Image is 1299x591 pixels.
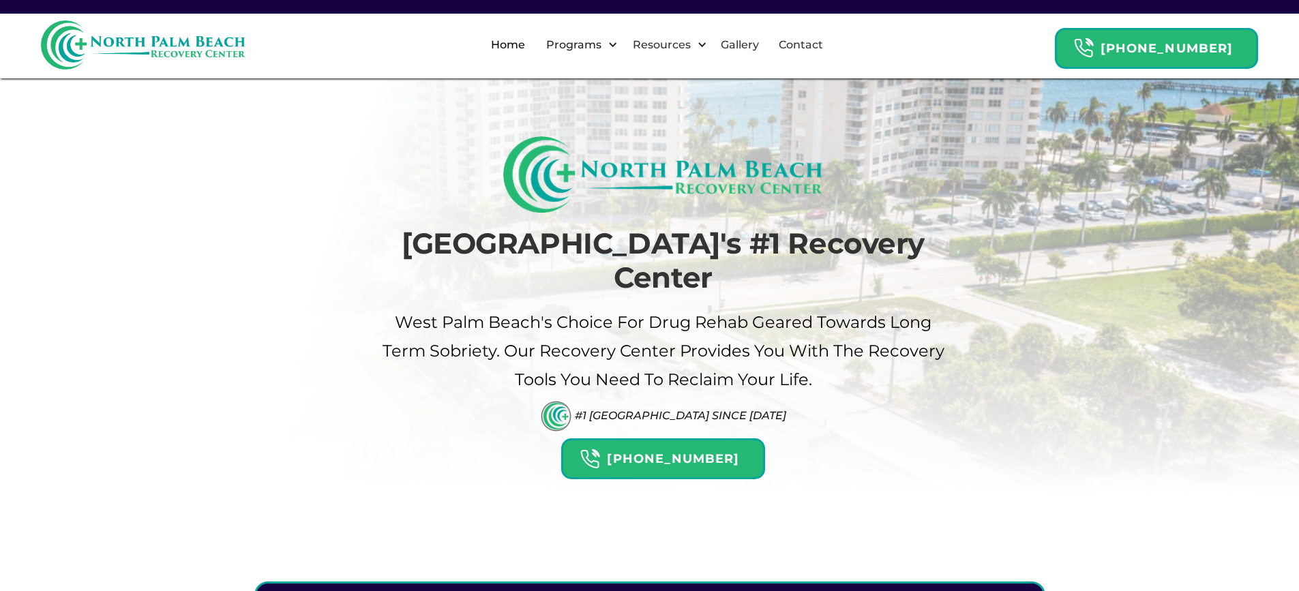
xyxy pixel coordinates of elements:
p: West palm beach's Choice For drug Rehab Geared Towards Long term sobriety. Our Recovery Center pr... [380,308,946,394]
a: Home [483,23,533,67]
div: #1 [GEOGRAPHIC_DATA] Since [DATE] [575,409,786,422]
h1: [GEOGRAPHIC_DATA]'s #1 Recovery Center [380,226,946,295]
div: Programs [543,37,605,53]
img: North Palm Beach Recovery Logo (Rectangle) [503,136,823,213]
img: Header Calendar Icons [1073,37,1094,59]
a: Header Calendar Icons[PHONE_NUMBER] [1055,21,1258,69]
a: Header Calendar Icons[PHONE_NUMBER] [561,431,764,479]
strong: [PHONE_NUMBER] [1101,41,1233,56]
div: Resources [621,23,711,67]
img: Header Calendar Icons [580,449,600,470]
strong: [PHONE_NUMBER] [607,451,739,466]
a: Gallery [713,23,767,67]
div: Programs [535,23,621,67]
div: Resources [629,37,694,53]
a: Contact [771,23,831,67]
